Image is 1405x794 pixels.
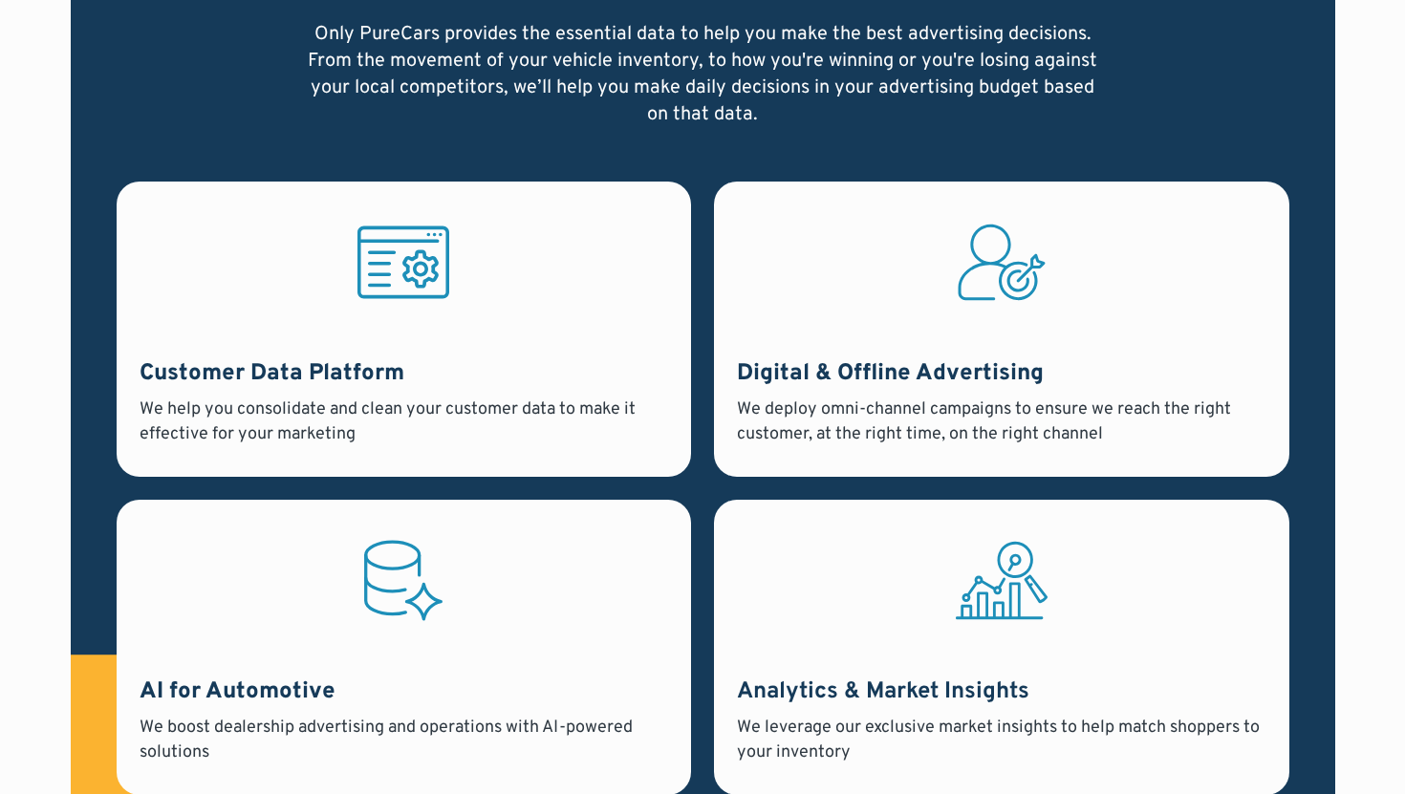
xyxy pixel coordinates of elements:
p: Only PureCars provides the essential data to help you make the best advertising decisions. From t... [305,21,1100,128]
h3: Customer Data Platform [140,358,669,391]
strong: Analytics & Market Insights [737,677,1029,706]
h3: AI for Automotive [140,676,669,709]
div: We leverage our exclusive market insights to help match shoppers to your inventory [737,716,1266,763]
div: We deploy omni-channel campaigns to ensure we reach the right customer, at the right time, on the... [737,397,1266,445]
div: We boost dealership advertising and operations with AI-powered solutions [140,716,669,763]
h3: Digital & Offline Advertising [737,358,1266,391]
div: We help you consolidate and clean your customer data to make it effective for your marketing [140,397,669,445]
